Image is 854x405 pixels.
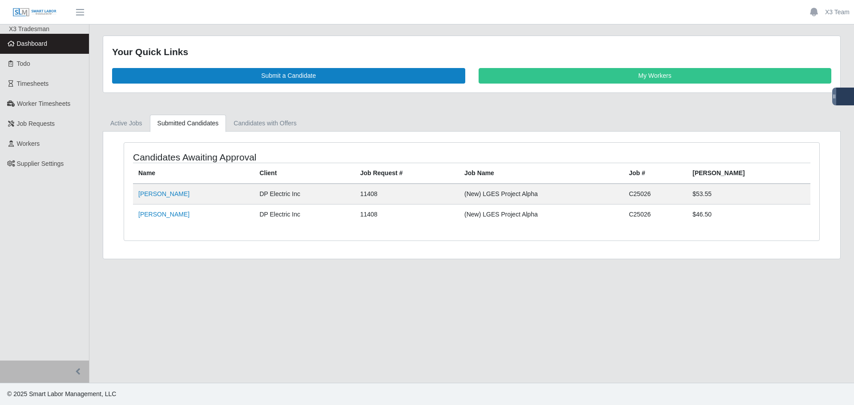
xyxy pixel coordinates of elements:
[17,80,49,87] span: Timesheets
[17,160,64,167] span: Supplier Settings
[687,204,810,225] td: $46.50
[17,40,48,47] span: Dashboard
[459,163,624,184] th: Job Name
[254,184,354,205] td: DP Electric Inc
[459,204,624,225] td: (New) LGES Project Alpha
[459,184,624,205] td: (New) LGES Project Alpha
[624,184,687,205] td: C25026
[479,68,832,84] a: My Workers
[12,8,57,17] img: SLM Logo
[17,100,70,107] span: Worker Timesheets
[254,163,354,184] th: Client
[624,204,687,225] td: C25026
[226,115,304,132] a: Candidates with Offers
[687,163,810,184] th: [PERSON_NAME]
[825,8,850,17] a: X3 Team
[254,204,354,225] td: DP Electric Inc
[150,115,226,132] a: Submitted Candidates
[355,163,459,184] th: Job Request #
[624,163,687,184] th: Job #
[17,140,40,147] span: Workers
[138,211,189,218] a: [PERSON_NAME]
[103,115,150,132] a: Active Jobs
[7,390,116,397] span: © 2025 Smart Labor Management, LLC
[138,190,189,197] a: [PERSON_NAME]
[355,184,459,205] td: 11408
[9,25,49,32] span: X3 Tradesman
[112,45,831,59] div: Your Quick Links
[17,120,55,127] span: Job Requests
[17,60,30,67] span: Todo
[687,184,810,205] td: $53.55
[133,163,254,184] th: Name
[133,152,407,163] h4: Candidates Awaiting Approval
[112,68,465,84] a: Submit a Candidate
[355,204,459,225] td: 11408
